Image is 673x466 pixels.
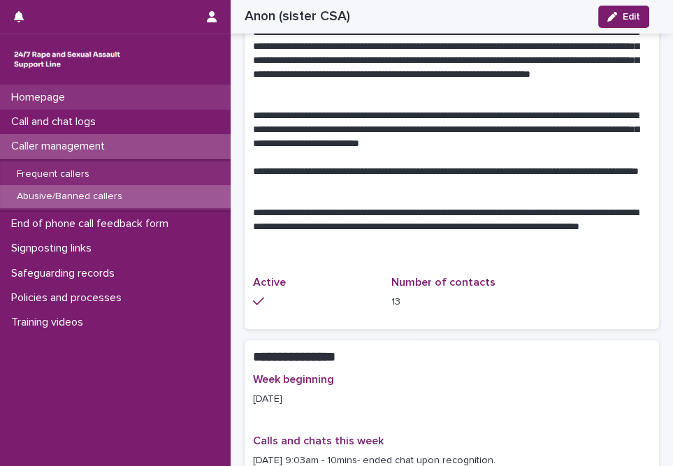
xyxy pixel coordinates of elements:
[6,267,126,280] p: Safeguarding records
[6,316,94,329] p: Training videos
[253,435,384,446] span: Calls and chats this week
[6,140,116,153] p: Caller management
[253,277,286,288] span: Active
[253,392,375,407] p: [DATE]
[6,217,180,231] p: End of phone call feedback form
[391,277,495,288] span: Number of contacts
[11,45,123,73] img: rhQMoQhaT3yELyF149Cw
[6,115,107,129] p: Call and chat logs
[245,8,350,24] h2: Anon (sister CSA)
[6,291,133,305] p: Policies and processes
[6,91,76,104] p: Homepage
[391,295,513,310] p: 13
[253,374,334,385] span: Week beginning
[598,6,649,28] button: Edit
[6,191,133,203] p: Abusive/Banned callers
[623,12,640,22] span: Edit
[6,168,101,180] p: Frequent callers
[6,242,103,255] p: Signposting links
